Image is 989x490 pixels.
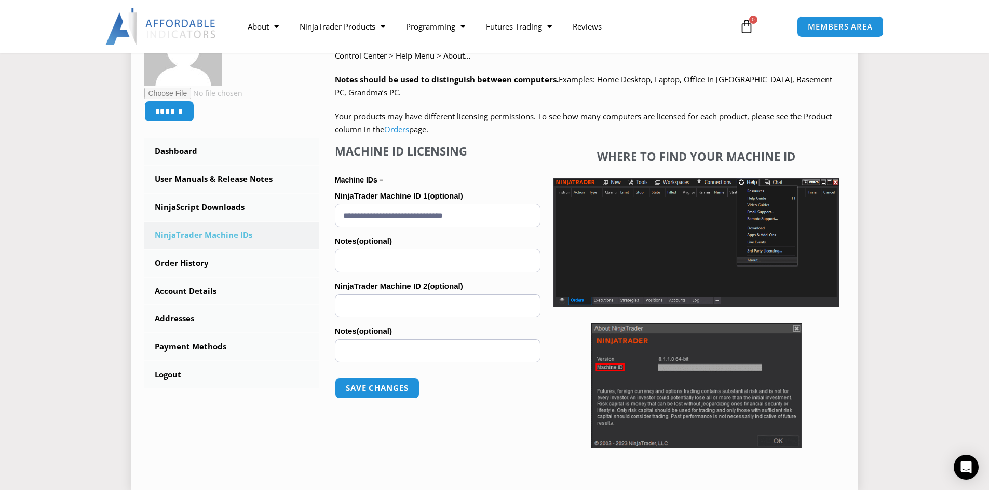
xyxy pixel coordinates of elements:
[954,455,979,480] div: Open Intercom Messenger
[749,16,757,24] span: 0
[357,236,392,245] span: (optional)
[144,194,320,221] a: NinjaScript Downloads
[724,11,769,41] a: 0
[591,323,802,448] img: Screenshot 2025-01-17 114931 | Affordable Indicators – NinjaTrader
[105,8,217,45] img: LogoAI
[335,74,832,98] span: Examples: Home Desktop, Laptop, Office In [GEOGRAPHIC_DATA], Basement PC, Grandma’s PC.
[335,74,559,85] strong: Notes should be used to distinguish between computers.
[144,222,320,249] a: NinjaTrader Machine IDs
[144,250,320,277] a: Order History
[144,278,320,305] a: Account Details
[427,191,463,200] span: (optional)
[357,327,392,335] span: (optional)
[237,15,289,38] a: About
[476,15,562,38] a: Futures Trading
[144,333,320,360] a: Payment Methods
[335,176,383,184] strong: Machine IDs –
[289,15,396,38] a: NinjaTrader Products
[144,138,320,388] nav: Account pages
[335,324,540,339] label: Notes
[396,15,476,38] a: Programming
[562,15,612,38] a: Reviews
[797,16,884,37] a: MEMBERS AREA
[144,166,320,193] a: User Manuals & Release Notes
[335,188,540,204] label: NinjaTrader Machine ID 1
[427,282,463,290] span: (optional)
[335,278,540,294] label: NinjaTrader Machine ID 2
[553,178,839,307] img: Screenshot 2025-01-17 1155544 | Affordable Indicators – NinjaTrader
[384,124,409,134] a: Orders
[144,305,320,332] a: Addresses
[335,144,540,158] h4: Machine ID Licensing
[144,361,320,388] a: Logout
[335,111,832,135] span: Your products may have different licensing permissions. To see how many computers are licensed fo...
[335,377,419,399] button: Save changes
[335,233,540,249] label: Notes
[553,149,839,163] h4: Where to find your Machine ID
[144,138,320,165] a: Dashboard
[237,15,727,38] nav: Menu
[808,23,873,31] span: MEMBERS AREA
